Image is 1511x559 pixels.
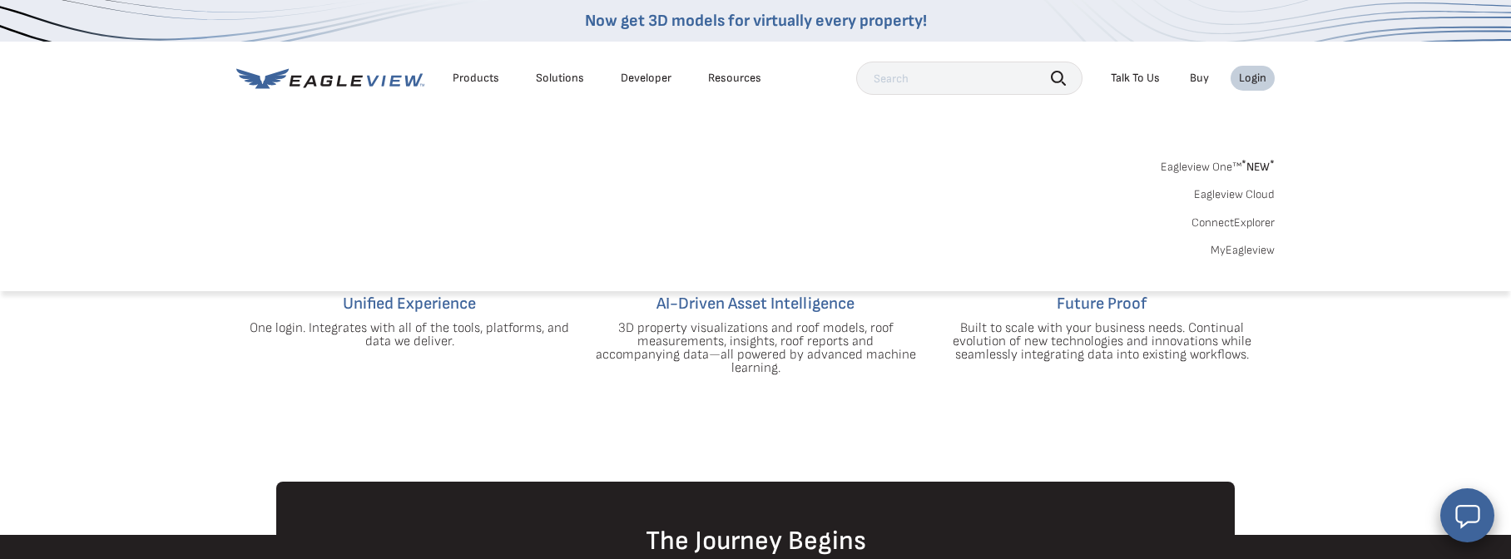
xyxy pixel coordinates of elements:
[276,528,1235,555] h2: The Journey Begins
[1191,215,1275,230] a: ConnectExplorer
[585,11,927,31] a: Now get 3D models for virtually every property!
[708,71,761,86] div: Resources
[1241,160,1275,174] span: NEW
[453,71,499,86] div: Products
[621,71,671,86] a: Developer
[1440,488,1494,542] button: Open chat window
[941,322,1262,362] p: Built to scale with your business needs. Continual evolution of new technologies and innovations ...
[941,290,1262,317] h4: Future Proof
[595,322,916,375] p: 3D property visualizations and roof models, roof measurements, insights, roof reports and accompa...
[1190,71,1209,86] a: Buy
[536,71,584,86] div: Solutions
[1211,243,1275,258] a: MyEagleview
[856,62,1082,95] input: Search
[1161,155,1275,174] a: Eagleview One™*NEW*
[1239,71,1266,86] div: Login
[249,322,570,349] p: One login. Integrates with all of the tools, platforms, and data we deliver.
[1111,71,1160,86] div: Talk To Us
[1194,187,1275,202] a: Eagleview Cloud
[595,290,916,317] h4: AI-Driven Asset Intelligence
[249,290,570,317] h4: Unified Experience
